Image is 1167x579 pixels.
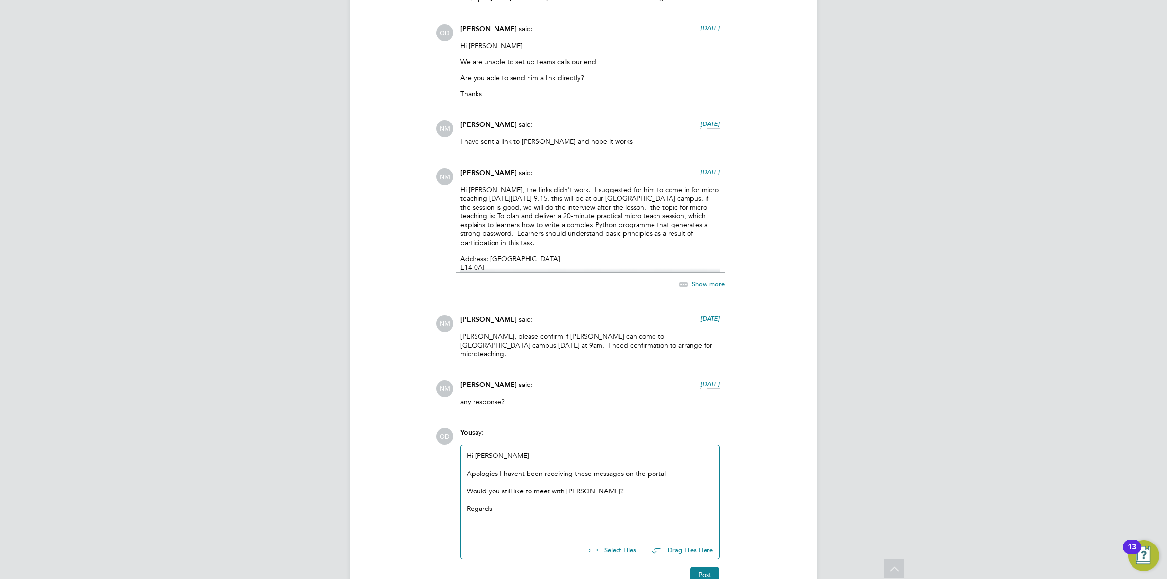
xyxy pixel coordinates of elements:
[519,168,533,177] span: said:
[460,41,720,50] p: Hi [PERSON_NAME]
[460,73,720,82] p: Are you able to send him a link directly?
[460,332,720,359] p: [PERSON_NAME], please confirm if [PERSON_NAME] can come to [GEOGRAPHIC_DATA] campus [DATE] at 9am...
[700,380,720,388] span: [DATE]
[700,168,720,176] span: [DATE]
[460,25,517,33] span: [PERSON_NAME]
[519,315,533,324] span: said:
[460,428,720,445] div: say:
[460,57,720,66] p: We are unable to set up teams calls our end
[519,120,533,129] span: said:
[467,451,713,531] div: Hi [PERSON_NAME]
[519,380,533,389] span: said:
[460,397,720,406] p: any response?
[644,541,713,561] button: Drag Files Here
[700,120,720,128] span: [DATE]
[1128,547,1136,560] div: 13
[460,121,517,129] span: [PERSON_NAME]
[460,185,720,247] p: Hi [PERSON_NAME], the links didn't work. I suggested for him to come in for micro teaching [DATE]...
[436,24,453,41] span: OD
[436,428,453,445] span: OD
[436,120,453,137] span: NM
[436,168,453,185] span: NM
[460,428,472,437] span: You
[467,487,713,495] div: Would you still like to meet with [PERSON_NAME]?
[692,280,725,288] span: Show more
[460,169,517,177] span: [PERSON_NAME]
[460,381,517,389] span: [PERSON_NAME]
[467,469,713,478] div: Apologies I havent been receiving these messages on the portal
[700,24,720,32] span: [DATE]
[436,315,453,332] span: NM
[519,24,533,33] span: said:
[467,504,713,513] div: Regards
[1128,540,1159,571] button: Open Resource Center, 13 new notifications
[460,89,720,98] p: Thanks
[436,380,453,397] span: NM
[700,315,720,323] span: [DATE]
[460,254,720,272] p: Address: [GEOGRAPHIC_DATA] E14 0AF
[460,137,720,146] p: I have sent a link to [PERSON_NAME] and hope it works
[460,316,517,324] span: [PERSON_NAME]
